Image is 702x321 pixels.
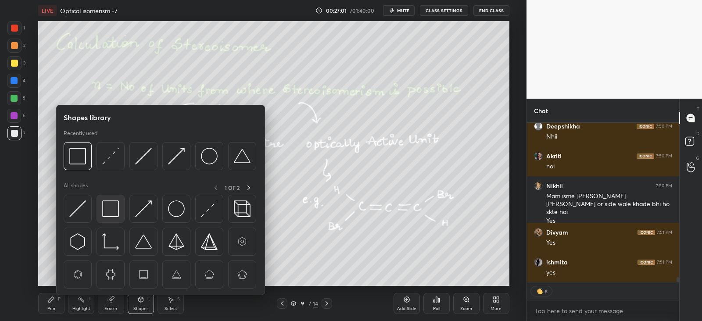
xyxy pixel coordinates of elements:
[102,233,119,250] img: svg+xml;charset=utf-8,%3Csvg%20xmlns%3D%22http%3A%2F%2Fwww.w3.org%2F2000%2Fsvg%22%20width%3D%2233...
[135,233,152,250] img: svg+xml;charset=utf-8,%3Csvg%20xmlns%3D%22http%3A%2F%2Fwww.w3.org%2F2000%2Fsvg%22%20width%3D%2238...
[298,301,307,306] div: 9
[60,7,118,15] h4: Optical isomerism -7
[168,266,185,283] img: svg+xml;charset=utf-8,%3Csvg%20xmlns%3D%22http%3A%2F%2Fwww.w3.org%2F2000%2Fsvg%22%20width%3D%2265...
[58,297,61,301] div: P
[637,153,654,159] img: iconic-dark.1390631f.png
[64,130,97,137] p: Recently used
[534,122,543,131] img: default.png
[234,148,251,164] img: svg+xml;charset=utf-8,%3Csvg%20xmlns%3D%22http%3A%2F%2Fwww.w3.org%2F2000%2Fsvg%22%20width%3D%2238...
[527,99,555,122] p: Chat
[534,258,543,267] img: a20105c0a7604010a4352dedcf1768c8.jpg
[535,287,544,296] img: clapping_hands.png
[656,153,672,159] div: 7:50 PM
[87,297,90,301] div: H
[546,268,672,277] div: yes
[308,301,311,306] div: /
[7,74,25,88] div: 4
[7,39,25,53] div: 2
[47,307,55,311] div: Pen
[165,307,177,311] div: Select
[7,126,25,140] div: 7
[201,233,218,250] img: svg+xml;charset=utf-8,%3Csvg%20xmlns%3D%22http%3A%2F%2Fwww.w3.org%2F2000%2Fsvg%22%20width%3D%2234...
[546,217,672,225] div: Yes
[168,148,185,164] img: svg+xml;charset=utf-8,%3Csvg%20xmlns%3D%22http%3A%2F%2Fwww.w3.org%2F2000%2Fsvg%22%20width%3D%2230...
[69,148,86,164] img: svg+xml;charset=utf-8,%3Csvg%20xmlns%3D%22http%3A%2F%2Fwww.w3.org%2F2000%2Fsvg%22%20width%3D%2234...
[147,297,150,301] div: L
[637,124,654,129] img: iconic-dark.1390631f.png
[7,91,25,105] div: 5
[696,155,699,161] p: G
[234,233,251,250] img: svg+xml;charset=utf-8,%3Csvg%20xmlns%3D%22http%3A%2F%2Fwww.w3.org%2F2000%2Fsvg%22%20width%3D%2265...
[64,112,111,123] h5: Shapes library
[69,200,86,217] img: svg+xml;charset=utf-8,%3Csvg%20xmlns%3D%22http%3A%2F%2Fwww.w3.org%2F2000%2Fsvg%22%20width%3D%2230...
[201,266,218,283] img: svg+xml;charset=utf-8,%3Csvg%20xmlns%3D%22http%3A%2F%2Fwww.w3.org%2F2000%2Fsvg%22%20width%3D%2265...
[460,307,472,311] div: Zoom
[638,260,655,265] img: iconic-dark.1390631f.png
[544,288,548,295] div: 6
[420,5,468,16] button: CLASS SETTINGS
[656,183,672,189] div: 7:50 PM
[38,5,57,16] div: LIVE
[201,200,218,217] img: svg+xml;charset=utf-8,%3Csvg%20xmlns%3D%22http%3A%2F%2Fwww.w3.org%2F2000%2Fsvg%22%20width%3D%2230...
[135,200,152,217] img: svg+xml;charset=utf-8,%3Csvg%20xmlns%3D%22http%3A%2F%2Fwww.w3.org%2F2000%2Fsvg%22%20width%3D%2230...
[383,5,415,16] button: mute
[473,5,509,16] button: End Class
[546,258,568,266] h6: ishmita
[638,230,655,235] img: iconic-dark.1390631f.png
[656,124,672,129] div: 7:50 PM
[7,56,25,70] div: 3
[133,307,148,311] div: Shapes
[7,109,25,123] div: 6
[177,297,180,301] div: S
[657,260,672,265] div: 7:51 PM
[534,228,543,237] img: 82edbfd610134a3c88a8dd39f23c3509.jpg
[397,307,416,311] div: Add Slide
[491,307,501,311] div: More
[102,266,119,283] img: svg+xml;charset=utf-8,%3Csvg%20xmlns%3D%22http%3A%2F%2Fwww.w3.org%2F2000%2Fsvg%22%20width%3D%2265...
[546,239,672,247] div: Yes
[104,307,118,311] div: Eraser
[168,200,185,217] img: svg+xml;charset=utf-8,%3Csvg%20xmlns%3D%22http%3A%2F%2Fwww.w3.org%2F2000%2Fsvg%22%20width%3D%2236...
[234,200,251,217] img: svg+xml;charset=utf-8,%3Csvg%20xmlns%3D%22http%3A%2F%2Fwww.w3.org%2F2000%2Fsvg%22%20width%3D%2235...
[135,148,152,164] img: svg+xml;charset=utf-8,%3Csvg%20xmlns%3D%22http%3A%2F%2Fwww.w3.org%2F2000%2Fsvg%22%20width%3D%2230...
[168,233,185,250] img: svg+xml;charset=utf-8,%3Csvg%20xmlns%3D%22http%3A%2F%2Fwww.w3.org%2F2000%2Fsvg%22%20width%3D%2234...
[546,192,672,217] div: Mam isme [PERSON_NAME] [PERSON_NAME] or side wale khade bhi ho skte hai
[657,230,672,235] div: 7:51 PM
[546,152,562,160] h6: Akriti
[102,200,119,217] img: svg+xml;charset=utf-8,%3Csvg%20xmlns%3D%22http%3A%2F%2Fwww.w3.org%2F2000%2Fsvg%22%20width%3D%2234...
[546,228,568,236] h6: Divyam
[313,300,318,307] div: 14
[135,266,152,283] img: svg+xml;charset=utf-8,%3Csvg%20xmlns%3D%22http%3A%2F%2Fwww.w3.org%2F2000%2Fsvg%22%20width%3D%2265...
[64,182,88,193] p: All shapes
[225,184,240,191] p: 1 OF 2
[7,21,25,35] div: 1
[69,266,86,283] img: svg+xml;charset=utf-8,%3Csvg%20xmlns%3D%22http%3A%2F%2Fwww.w3.org%2F2000%2Fsvg%22%20width%3D%2265...
[102,148,119,164] img: svg+xml;charset=utf-8,%3Csvg%20xmlns%3D%22http%3A%2F%2Fwww.w3.org%2F2000%2Fsvg%22%20width%3D%2230...
[546,162,672,171] div: noi
[72,307,90,311] div: Highlight
[546,122,580,130] h6: Deepshikha
[696,130,699,137] p: D
[69,233,86,250] img: svg+xml;charset=utf-8,%3Csvg%20xmlns%3D%22http%3A%2F%2Fwww.w3.org%2F2000%2Fsvg%22%20width%3D%2230...
[697,106,699,112] p: T
[201,148,218,164] img: svg+xml;charset=utf-8,%3Csvg%20xmlns%3D%22http%3A%2F%2Fwww.w3.org%2F2000%2Fsvg%22%20width%3D%2236...
[433,307,440,311] div: Poll
[527,123,679,282] div: grid
[234,266,251,283] img: svg+xml;charset=utf-8,%3Csvg%20xmlns%3D%22http%3A%2F%2Fwww.w3.org%2F2000%2Fsvg%22%20width%3D%2265...
[534,152,543,160] img: b8ccd00bfca44651a57143d62b4b44b7.jpg
[546,132,672,141] div: Nhii
[534,182,543,190] img: 25c3b219fc0747c7b3737d88585f995d.jpg
[397,7,409,14] span: mute
[546,182,563,190] h6: Nikhil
